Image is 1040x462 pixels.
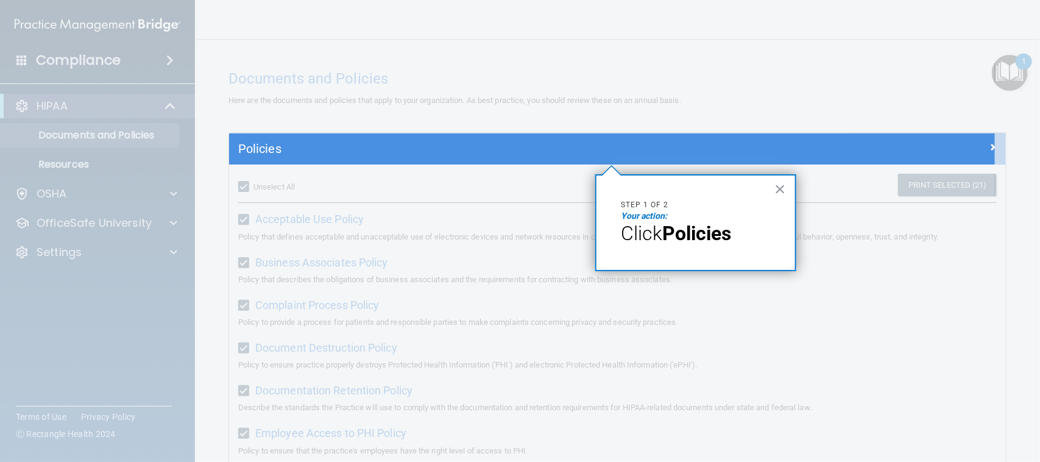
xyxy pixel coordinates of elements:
button: Close [774,179,786,199]
h5: Policies [238,142,802,155]
em: Your action: [621,211,667,221]
strong: Policies [662,222,731,245]
iframe: Drift Widget Chat Controller [830,377,1025,425]
p: Step 1 of 2 [621,200,771,210]
span: Click [621,222,662,245]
